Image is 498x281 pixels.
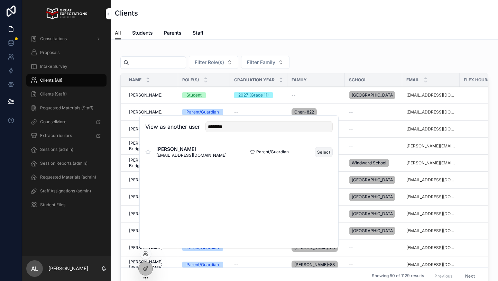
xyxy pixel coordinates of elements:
span: Windward School [352,160,386,166]
p: [PERSON_NAME] [48,265,88,272]
a: Sessions (admin) [26,143,107,156]
a: Students [132,27,153,40]
div: Parent/Guardian [186,109,219,115]
span: Session Reports (admin) [40,161,87,166]
a: -- [292,92,341,98]
span: Staff Assignations (admin) [40,188,91,194]
span: [GEOGRAPHIC_DATA] [352,228,393,234]
a: Parent/Guardian [182,262,226,268]
span: -- [349,262,353,268]
a: -- [349,262,398,268]
a: [GEOGRAPHIC_DATA] [349,174,398,185]
a: [EMAIL_ADDRESS][DOMAIN_NAME] [406,177,455,183]
span: [GEOGRAPHIC_DATA] [352,92,393,98]
a: Session Reports (admin) [26,157,107,170]
a: [PERSON_NAME] [129,177,174,183]
a: [GEOGRAPHIC_DATA] [349,208,398,219]
span: Students [132,29,153,36]
span: Intake Survey [40,64,67,69]
span: School [349,77,367,83]
a: Consultations [26,33,107,45]
a: [EMAIL_ADDRESS][DOMAIN_NAME] [406,194,455,200]
a: [GEOGRAPHIC_DATA] [349,191,398,202]
img: App logo [46,8,87,19]
a: Parent/Guardian [182,109,226,115]
a: [EMAIL_ADDRESS][DOMAIN_NAME] [406,126,455,132]
a: Extracurriculars [26,129,107,142]
a: Clients (Staff) [26,88,107,100]
button: Select Button [241,56,289,69]
a: [PERSON_NAME] [129,194,174,200]
div: 2027 (Grade 11) [238,92,269,98]
a: -- [234,109,283,115]
span: Requested Materials (Staff) [40,105,93,111]
div: Parent/Guardian [186,262,219,268]
a: CounselMore [26,116,107,128]
a: [PERSON_NAME] [129,92,174,98]
a: [PERSON_NAME][EMAIL_ADDRESS][DOMAIN_NAME] [406,143,455,149]
span: [GEOGRAPHIC_DATA] [352,194,393,200]
a: [EMAIL_ADDRESS][DOMAIN_NAME] [406,92,455,98]
span: Showing 50 of 1129 results [372,273,424,279]
span: -- [234,262,238,268]
a: [EMAIL_ADDRESS][DOMAIN_NAME] [406,245,455,251]
a: -- [349,109,398,115]
span: Sessions (admin) [40,147,73,152]
a: All [115,27,121,40]
h1: Clients [115,8,138,18]
a: -- [234,262,283,268]
span: [PERSON_NAME]-836 [294,262,335,268]
span: Clients (All) [40,78,62,83]
span: -- [349,109,353,115]
span: All [115,29,121,36]
span: Name [129,77,141,83]
a: Requested Materials (Staff) [26,102,107,114]
a: [EMAIL_ADDRESS][DOMAIN_NAME] [406,109,455,115]
span: [PERSON_NAME] [129,194,163,200]
span: Staff [193,29,203,36]
span: [PERSON_NAME] [129,228,163,234]
span: Role(s) [182,77,199,83]
button: Select [315,147,333,157]
a: -- [349,245,398,251]
span: -- [234,109,238,115]
a: [EMAIL_ADDRESS][DOMAIN_NAME] [406,211,455,217]
span: [EMAIL_ADDRESS][DOMAIN_NAME] [156,153,227,158]
a: Staff [193,27,203,40]
span: Extracurriculars [40,133,72,138]
a: 2027 (Grade 11) [234,92,283,98]
span: -- [349,143,353,149]
a: Parents [164,27,182,40]
span: AL [31,264,38,273]
span: [PERSON_NAME] [129,92,163,98]
a: [PERSON_NAME] [129,245,174,251]
a: Proposals [26,46,107,59]
a: Student [182,92,226,98]
a: [PERSON_NAME] [129,126,174,132]
a: Windward School [349,157,398,169]
a: [PERSON_NAME] [129,109,174,115]
span: [PERSON_NAME] [129,126,163,132]
span: Requested Materials (admin) [40,174,96,180]
a: -- [349,126,398,132]
span: Family [292,77,307,83]
span: -- [292,92,296,98]
span: -- [349,245,353,251]
a: [EMAIL_ADDRESS][DOMAIN_NAME] [406,262,455,268]
a: [PERSON_NAME] [129,211,174,217]
a: [PERSON_NAME] [129,228,174,234]
span: [PERSON_NAME] [129,109,163,115]
a: [PERSON_NAME]-836 [292,259,341,270]
span: Student Files [40,202,65,208]
a: Clients (All) [26,74,107,87]
a: [GEOGRAPHIC_DATA] [349,90,398,101]
a: Requested Materials (admin) [26,171,107,183]
a: [PERSON_NAME] Bridge [129,140,174,152]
